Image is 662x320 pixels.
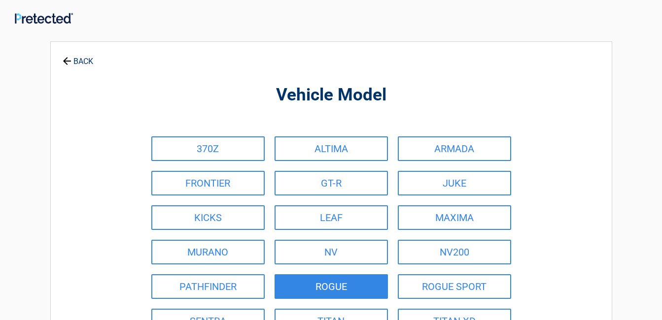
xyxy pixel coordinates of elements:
a: LEAF [275,205,388,230]
a: GT-R [275,171,388,195]
a: ALTIMA [275,136,388,161]
h2: Vehicle Model [105,84,557,107]
a: BACK [61,48,95,65]
img: Main Logo [15,13,73,23]
a: NV [275,240,388,264]
a: MURANO [151,240,265,264]
a: FRONTIER [151,171,265,195]
a: NV200 [398,240,511,264]
a: ARMADA [398,136,511,161]
a: MAXIMA [398,205,511,230]
a: ROGUE [275,274,388,299]
a: JUKE [398,171,511,195]
a: KICKS [151,205,265,230]
a: 370Z [151,136,265,161]
a: PATHFINDER [151,274,265,299]
a: ROGUE SPORT [398,274,511,299]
